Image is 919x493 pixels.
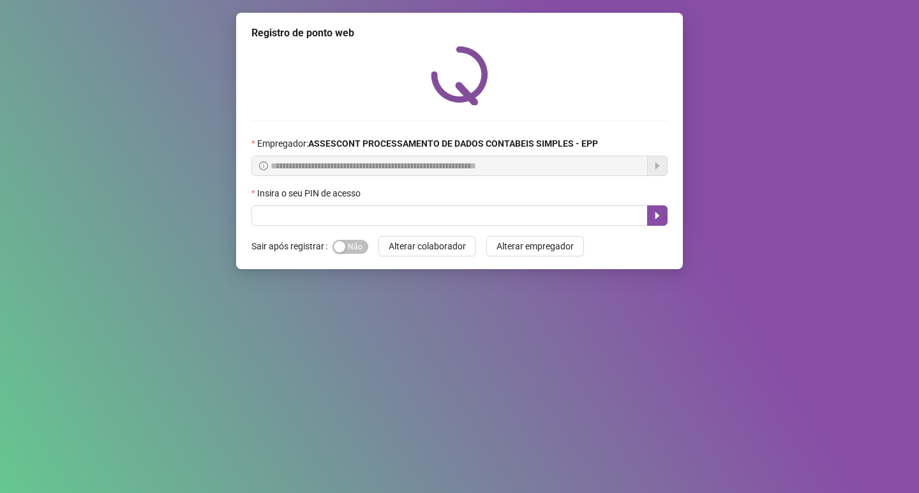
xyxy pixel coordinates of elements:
button: Alterar colaborador [378,236,476,256]
label: Insira o seu PIN de acesso [251,186,369,200]
span: caret-right [652,210,662,221]
span: Alterar empregador [497,239,574,253]
span: info-circle [259,161,268,170]
div: Registro de ponto web [251,26,668,41]
button: Alterar empregador [486,236,584,256]
strong: ASSESCONT PROCESSAMENTO DE DADOS CONTABEIS SIMPLES - EPP [308,138,598,149]
span: Empregador : [257,136,598,151]
img: QRPoint [431,46,488,105]
span: Alterar colaborador [389,239,466,253]
label: Sair após registrar [251,236,332,256]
